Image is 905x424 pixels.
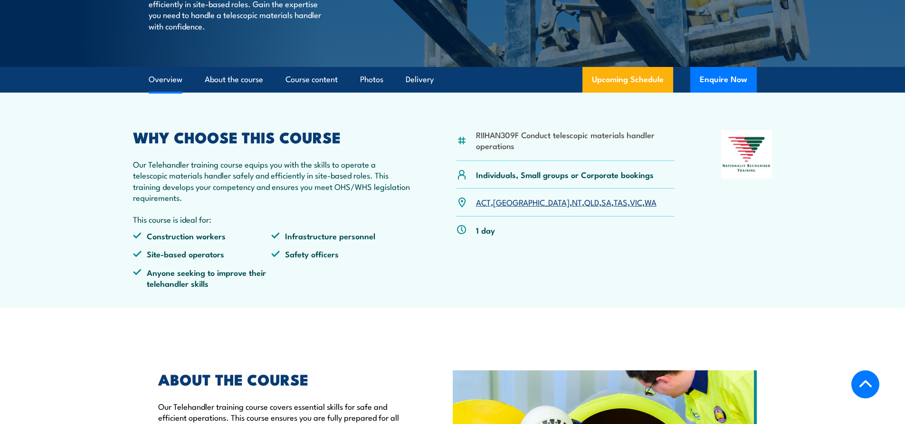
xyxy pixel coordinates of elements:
li: Safety officers [271,248,410,259]
button: Enquire Now [690,67,757,93]
li: Anyone seeking to improve their telehandler skills [133,267,272,289]
a: Photos [360,67,383,92]
p: 1 day [476,225,495,236]
p: , , , , , , , [476,197,657,207]
a: Overview [149,67,182,92]
img: Nationally Recognised Training logo. [721,130,772,179]
h2: ABOUT THE COURSE [158,372,409,386]
li: Infrastructure personnel [271,230,410,241]
a: VIC [630,196,642,207]
a: QLD [584,196,599,207]
a: ACT [476,196,491,207]
p: Our Telehandler training course equips you with the skills to operate a telescopic materials hand... [133,159,410,203]
a: Course content [286,67,338,92]
a: [GEOGRAPHIC_DATA] [493,196,570,207]
p: This course is ideal for: [133,214,410,225]
li: RIIHAN309F Conduct telescopic materials handler operations [476,129,675,151]
li: Construction workers [133,230,272,241]
a: WA [645,196,657,207]
a: Upcoming Schedule [582,67,673,93]
a: TAS [614,196,628,207]
h2: WHY CHOOSE THIS COURSE [133,130,410,143]
a: NT [572,196,582,207]
a: SA [601,196,611,207]
p: Individuals, Small groups or Corporate bookings [476,169,654,180]
a: Delivery [406,67,434,92]
a: About the course [205,67,263,92]
li: Site-based operators [133,248,272,259]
